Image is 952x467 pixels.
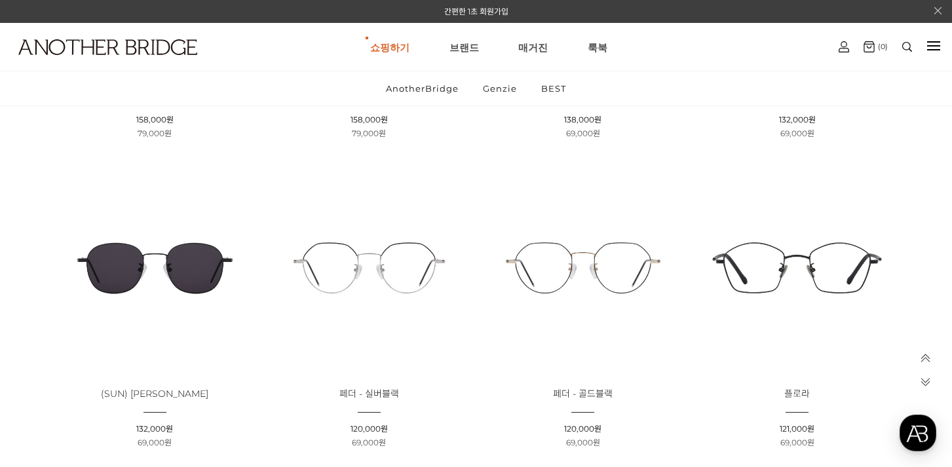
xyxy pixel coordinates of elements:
a: logo [7,39,149,87]
img: cart [839,41,849,52]
span: 페더 - 실버블랙 [339,388,399,400]
span: 158,000원 [351,115,388,124]
a: 룩북 [588,24,607,71]
span: 69,000원 [566,438,600,447]
span: 69,000원 [780,128,814,138]
span: 79,000원 [352,128,386,138]
span: 120,000원 [564,424,601,434]
a: AnotherBridge [375,71,470,105]
img: logo [18,39,197,55]
a: 대화 [86,358,169,391]
a: 간편한 1초 회원가입 [444,7,508,16]
span: 69,000원 [780,438,814,447]
a: 설정 [169,358,252,391]
span: 대화 [120,379,136,389]
span: 69,000원 [566,128,600,138]
a: 페더 - 실버블랙 [339,389,399,399]
img: 페더 - 골드블랙 이미지 - 금블랙 세련된 안경 [481,166,686,371]
span: 69,000원 [138,438,172,447]
span: 132,000원 [779,115,816,124]
span: 158,000원 [136,115,174,124]
a: (0) [864,41,888,52]
img: LECERO - 블랙 선글라스, 제품 이미지 [52,166,257,371]
img: 플로라 글라스 블랙 - 스타일리시한 블랙 안경 제품 이미지 [695,166,900,371]
a: 페더 - 골드블랙 [553,389,613,399]
a: BEST [530,71,577,105]
img: search [902,42,912,52]
span: 플로라 [784,388,810,400]
a: Genzie [472,71,528,105]
span: (SUN) [PERSON_NAME] [101,388,208,400]
span: 69,000원 [352,438,386,447]
span: (0) [875,42,888,51]
img: cart [864,41,875,52]
span: 페더 - 골드블랙 [553,388,613,400]
a: 플로라 [784,389,810,399]
span: 138,000원 [564,115,601,124]
span: 홈 [41,378,49,388]
span: 120,000원 [351,424,388,434]
a: 쇼핑하기 [370,24,409,71]
a: (SUN) [PERSON_NAME] [101,389,208,399]
a: 홈 [4,358,86,391]
span: 설정 [202,378,218,388]
span: 121,000원 [780,424,814,434]
img: 페더 - 실버블랙 안경 다양한 스타일에 어울리는 패셔너블 아이웨어 이미지 [267,166,472,371]
a: 브랜드 [449,24,479,71]
span: 79,000원 [138,128,172,138]
a: 매거진 [518,24,548,71]
span: 132,000원 [136,424,173,434]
